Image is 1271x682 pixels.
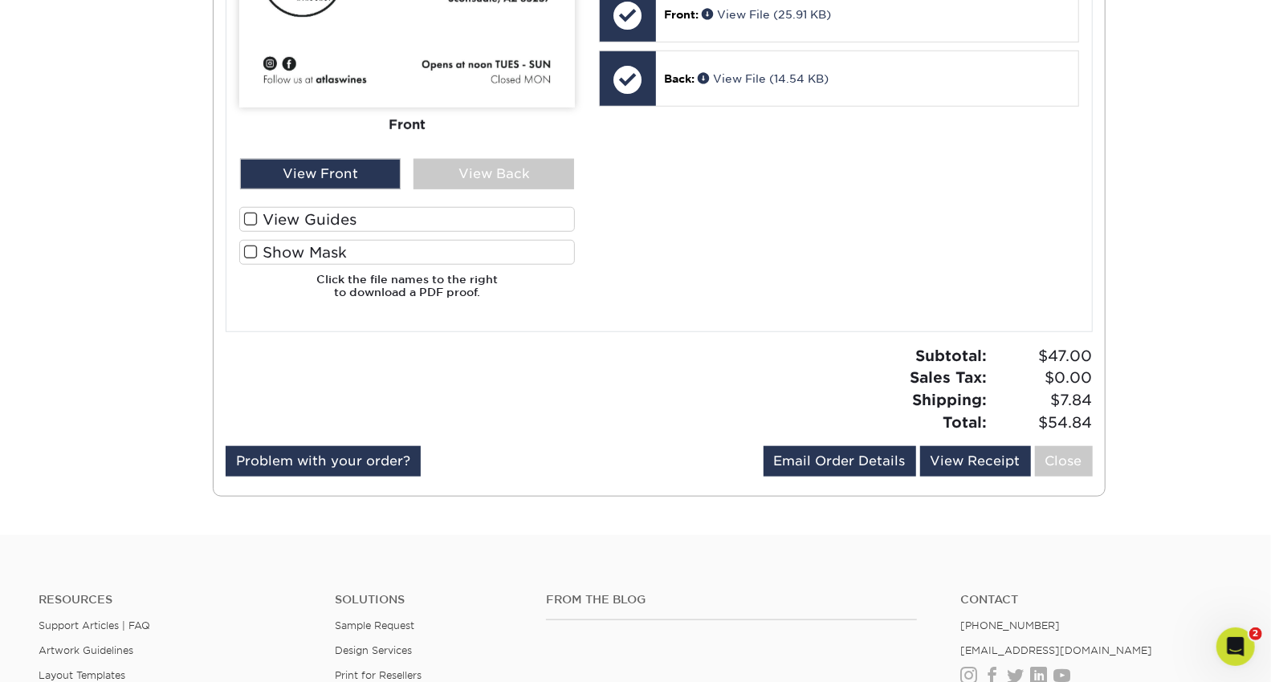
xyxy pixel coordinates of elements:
strong: Total: [943,413,988,431]
a: Close [1035,446,1093,477]
span: $7.84 [992,389,1093,412]
div: View Front [240,159,401,189]
a: Email Order Details [764,446,916,477]
a: [PHONE_NUMBER] [960,619,1060,631]
a: View Receipt [920,446,1031,477]
a: View File (14.54 KB) [698,72,829,85]
h4: From the Blog [546,593,917,607]
label: Show Mask [239,240,575,265]
span: 2 [1249,627,1262,640]
strong: Subtotal: [916,347,988,364]
a: Contact [960,593,1232,607]
span: $0.00 [992,367,1093,389]
a: Support Articles | FAQ [39,619,150,631]
a: Sample Request [335,619,414,631]
iframe: Google Customer Reviews [4,633,136,676]
span: Front: [664,8,699,21]
div: Front [239,108,575,143]
strong: Shipping: [913,391,988,408]
strong: Sales Tax: [910,368,988,386]
div: View Back [413,159,574,189]
h4: Solutions [335,593,522,607]
a: Design Services [335,644,412,656]
h6: Click the file names to the right to download a PDF proof. [239,273,575,312]
label: View Guides [239,207,575,232]
iframe: Intercom live chat [1216,627,1255,666]
span: $47.00 [992,345,1093,367]
span: $54.84 [992,412,1093,434]
a: Print for Resellers [335,669,422,681]
a: [EMAIL_ADDRESS][DOMAIN_NAME] [960,644,1152,656]
span: Back: [664,72,695,85]
a: Problem with your order? [226,446,421,477]
a: View File (25.91 KB) [702,8,831,21]
h4: Resources [39,593,311,607]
